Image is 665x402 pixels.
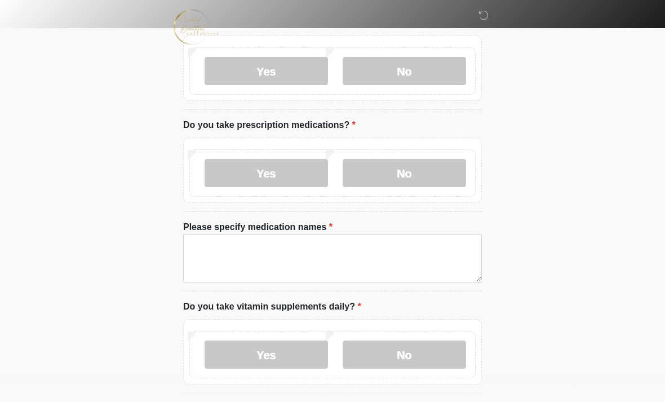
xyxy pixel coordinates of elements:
[172,8,219,45] img: Created Beautiful Aesthetics Logo
[205,57,328,85] label: Yes
[205,341,328,369] label: Yes
[183,220,333,234] label: Please specify medication names
[183,300,361,313] label: Do you take vitamin supplements daily?
[343,57,466,85] label: No
[343,341,466,369] label: No
[343,159,466,187] label: No
[205,159,328,187] label: Yes
[183,118,356,132] label: Do you take prescription medications?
